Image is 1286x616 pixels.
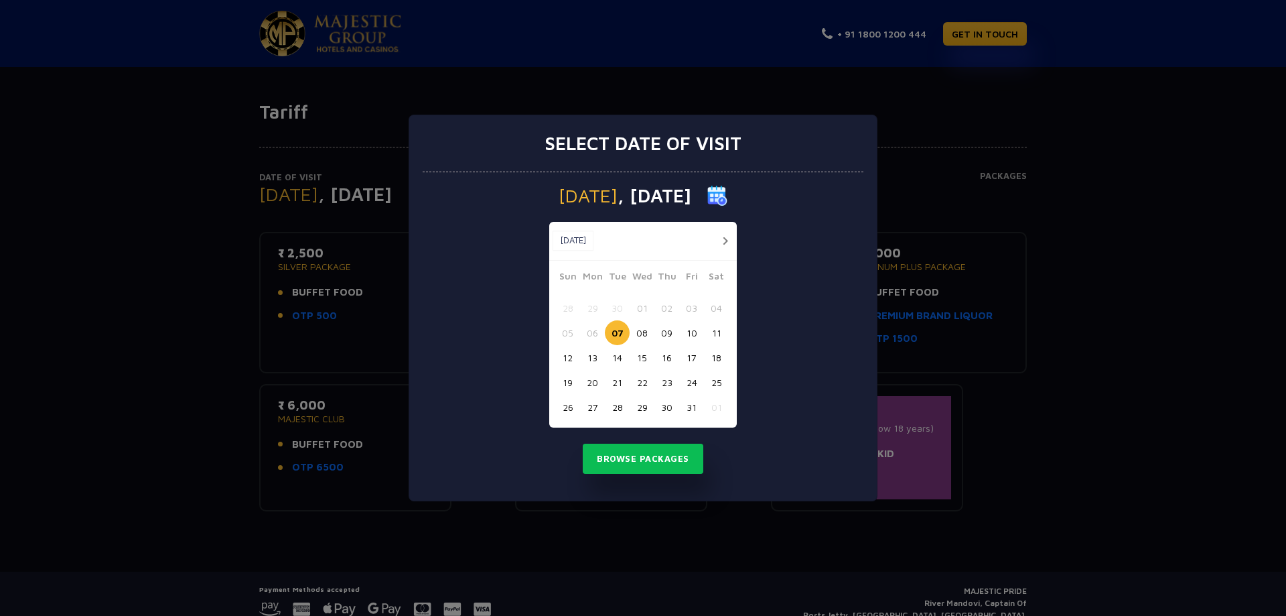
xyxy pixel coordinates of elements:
[553,231,593,251] button: [DATE]
[630,320,654,345] button: 08
[704,345,729,370] button: 18
[583,444,703,475] button: Browse Packages
[555,395,580,420] button: 26
[555,345,580,370] button: 12
[580,370,605,395] button: 20
[580,296,605,320] button: 29
[654,395,679,420] button: 30
[630,296,654,320] button: 01
[654,345,679,370] button: 16
[679,395,704,420] button: 31
[555,320,580,345] button: 05
[704,269,729,288] span: Sat
[654,269,679,288] span: Thu
[679,345,704,370] button: 17
[555,296,580,320] button: 28
[555,269,580,288] span: Sun
[605,345,630,370] button: 14
[654,370,679,395] button: 23
[605,370,630,395] button: 21
[580,395,605,420] button: 27
[605,320,630,345] button: 07
[630,370,654,395] button: 22
[654,296,679,320] button: 02
[618,186,691,205] span: , [DATE]
[704,395,729,420] button: 01
[679,296,704,320] button: 03
[580,320,605,345] button: 06
[545,132,741,155] h3: Select date of visit
[559,186,618,205] span: [DATE]
[605,395,630,420] button: 28
[630,345,654,370] button: 15
[679,320,704,345] button: 10
[679,370,704,395] button: 24
[654,320,679,345] button: 09
[679,269,704,288] span: Fri
[707,186,727,206] img: calender icon
[580,269,605,288] span: Mon
[704,370,729,395] button: 25
[630,395,654,420] button: 29
[704,320,729,345] button: 11
[605,269,630,288] span: Tue
[704,296,729,320] button: 04
[630,269,654,288] span: Wed
[580,345,605,370] button: 13
[605,296,630,320] button: 30
[555,370,580,395] button: 19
